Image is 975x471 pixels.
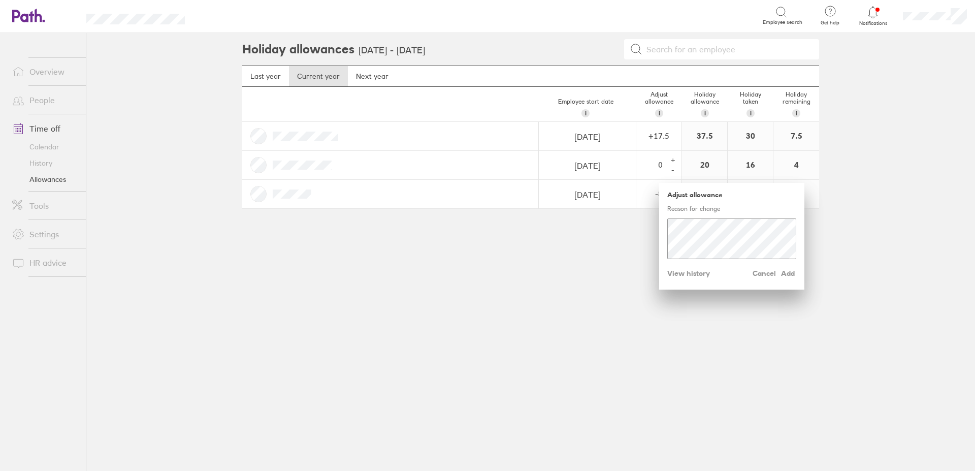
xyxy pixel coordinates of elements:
div: 16 [728,151,773,179]
a: History [4,155,86,171]
input: Search for an employee [642,40,813,59]
p: Reason for change [667,205,796,212]
div: + [669,156,677,164]
span: i [585,109,587,117]
span: i [796,109,797,117]
a: Settings [4,224,86,244]
span: Add [780,265,796,281]
div: 20 [682,151,727,179]
div: Adjust allowance [636,87,682,121]
a: Notifications [857,5,890,26]
a: Calendar [4,139,86,155]
div: 30 [728,122,773,150]
span: i [750,109,752,117]
span: Notifications [857,20,890,26]
h3: [DATE] - [DATE] [359,45,425,56]
div: Holiday remaining [773,87,819,121]
h2: Holiday allowances [242,33,354,66]
button: Cancel [753,265,776,281]
a: Current year [289,66,348,86]
button: View history [667,265,710,281]
input: dd/mm/yyyy [539,180,635,209]
div: 4 [773,151,819,179]
a: Allowances [4,171,86,187]
span: Employee search [763,19,802,25]
input: dd/mm/yyyy [539,151,635,180]
input: dd/mm/yyyy [539,122,635,151]
a: Last year [242,66,289,86]
div: 37.5 [682,122,727,150]
div: - [669,166,677,174]
a: People [4,90,86,110]
a: Overview [4,61,86,82]
div: 7.5 [773,122,819,150]
div: Holiday taken [728,87,773,121]
div: -8 [637,189,681,198]
button: Add [776,265,796,281]
a: HR advice [4,253,86,273]
span: i [659,109,660,117]
div: Search [212,11,238,20]
div: 0 [637,160,667,169]
a: Next year [348,66,397,86]
div: + 17.5 [637,131,681,140]
a: Tools [4,196,86,216]
span: Get help [814,20,847,26]
h5: Adjust allowance [667,191,796,199]
a: Time off [4,118,86,139]
div: Employee start date [535,94,636,121]
div: Holiday allowance [682,87,728,121]
span: i [704,109,706,117]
